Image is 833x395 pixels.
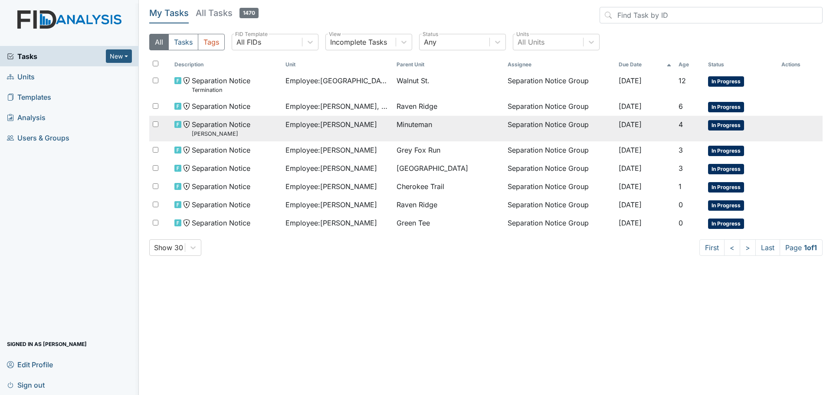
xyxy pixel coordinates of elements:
[285,145,377,155] span: Employee : [PERSON_NAME]
[397,119,432,130] span: Minuteman
[7,51,106,62] a: Tasks
[192,86,250,94] small: Termination
[619,164,642,173] span: [DATE]
[708,219,744,229] span: In Progress
[780,239,823,256] span: Page
[708,182,744,193] span: In Progress
[708,146,744,156] span: In Progress
[724,239,740,256] a: <
[192,199,250,210] span: Separation Notice
[397,218,430,228] span: Green Tee
[397,181,444,192] span: Cherokee Trail
[285,199,377,210] span: Employee : [PERSON_NAME]
[679,200,683,209] span: 0
[708,120,744,131] span: In Progress
[7,337,87,351] span: Signed in as [PERSON_NAME]
[679,76,686,85] span: 12
[504,178,615,196] td: Separation Notice Group
[198,34,225,50] button: Tags
[192,75,250,94] span: Separation Notice Termination
[171,57,282,72] th: Toggle SortBy
[7,111,46,124] span: Analysis
[397,75,430,86] span: Walnut St.
[705,57,778,72] th: Toggle SortBy
[699,239,725,256] a: First
[708,164,744,174] span: In Progress
[600,7,823,23] input: Find Task by ID
[149,7,189,19] h5: My Tasks
[504,98,615,116] td: Separation Notice Group
[7,378,45,392] span: Sign out
[285,119,377,130] span: Employee : [PERSON_NAME]
[679,164,683,173] span: 3
[106,49,132,63] button: New
[679,102,683,111] span: 6
[192,163,250,173] span: Separation Notice
[619,120,642,129] span: [DATE]
[619,182,642,191] span: [DATE]
[192,145,250,155] span: Separation Notice
[699,239,823,256] nav: task-pagination
[168,34,198,50] button: Tasks
[504,160,615,178] td: Separation Notice Group
[7,70,35,83] span: Units
[755,239,780,256] a: Last
[154,242,183,253] div: Show 30
[708,76,744,87] span: In Progress
[675,57,705,72] th: Toggle SortBy
[504,116,615,141] td: Separation Notice Group
[679,219,683,227] span: 0
[149,34,225,50] div: Type filter
[518,37,544,47] div: All Units
[397,101,437,111] span: Raven Ridge
[285,163,377,173] span: Employee : [PERSON_NAME]
[804,243,817,252] strong: 1 of 1
[619,200,642,209] span: [DATE]
[619,219,642,227] span: [DATE]
[397,199,437,210] span: Raven Ridge
[504,57,615,72] th: Assignee
[424,37,436,47] div: Any
[397,163,468,173] span: [GEOGRAPHIC_DATA]
[192,119,250,138] span: Separation Notice Nyeshia Redmond
[619,102,642,111] span: [DATE]
[153,61,158,66] input: Toggle All Rows Selected
[149,34,169,50] button: All
[192,101,250,111] span: Separation Notice
[504,141,615,160] td: Separation Notice Group
[196,7,259,19] h5: All Tasks
[619,76,642,85] span: [DATE]
[330,37,387,47] div: Incomplete Tasks
[615,57,675,72] th: Toggle SortBy
[619,146,642,154] span: [DATE]
[192,181,250,192] span: Separation Notice
[708,102,744,112] span: In Progress
[504,72,615,98] td: Separation Notice Group
[192,130,250,138] small: [PERSON_NAME]
[7,358,53,371] span: Edit Profile
[192,218,250,228] span: Separation Notice
[239,8,259,18] span: 1470
[282,57,393,72] th: Toggle SortBy
[504,196,615,214] td: Separation Notice Group
[285,75,390,86] span: Employee : [GEOGRAPHIC_DATA][PERSON_NAME]
[236,37,261,47] div: All FIDs
[778,57,821,72] th: Actions
[285,101,390,111] span: Employee : [PERSON_NAME], [PERSON_NAME]
[679,120,683,129] span: 4
[740,239,756,256] a: >
[679,146,683,154] span: 3
[397,145,440,155] span: Grey Fox Run
[679,182,682,191] span: 1
[7,131,69,144] span: Users & Groups
[7,90,51,104] span: Templates
[393,57,504,72] th: Toggle SortBy
[504,214,615,232] td: Separation Notice Group
[285,218,377,228] span: Employee : [PERSON_NAME]
[285,181,377,192] span: Employee : [PERSON_NAME]
[708,200,744,211] span: In Progress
